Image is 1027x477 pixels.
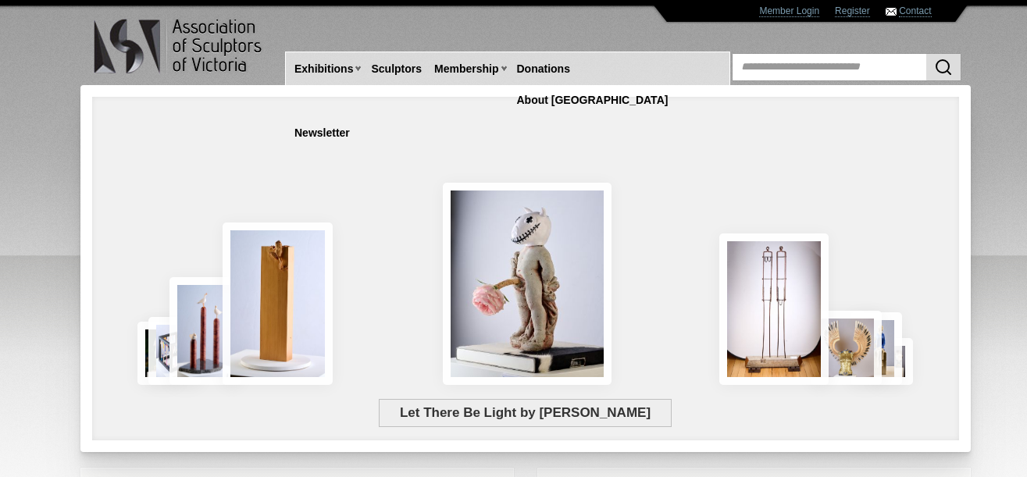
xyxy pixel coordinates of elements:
img: Let There Be Light [443,183,612,385]
a: Newsletter [288,119,356,148]
a: Member Login [759,5,819,17]
img: Search [934,58,953,77]
a: About [GEOGRAPHIC_DATA] [511,86,675,115]
img: Swingers [719,233,829,385]
img: Lorica Plumata (Chrysus) [811,311,882,385]
a: Sculptors [365,55,428,84]
a: Membership [428,55,505,84]
span: Let There Be Light by [PERSON_NAME] [379,399,671,427]
a: Exhibitions [288,55,359,84]
img: Little Frog. Big Climb [223,222,333,385]
img: logo.png [93,16,265,77]
a: Register [835,5,870,17]
a: Donations [511,55,576,84]
img: Contact ASV [886,8,897,16]
a: Contact [899,5,931,17]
